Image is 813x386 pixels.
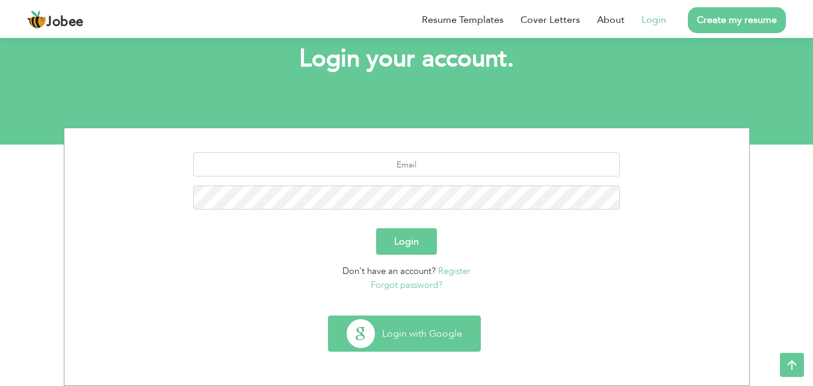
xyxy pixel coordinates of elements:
img: jobee.io [27,10,46,30]
a: Jobee [27,10,84,30]
a: Create my resume [688,7,786,33]
input: Email [193,152,620,176]
a: About [597,13,625,27]
button: Login [376,228,437,255]
h1: Login your account. [82,43,732,75]
a: Login [641,13,666,27]
a: Cover Letters [521,13,580,27]
button: Login with Google [329,316,480,351]
span: Jobee [46,16,84,29]
a: Forgot password? [371,279,442,291]
span: Don't have an account? [342,265,436,277]
a: Resume Templates [422,13,504,27]
a: Register [438,265,471,277]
